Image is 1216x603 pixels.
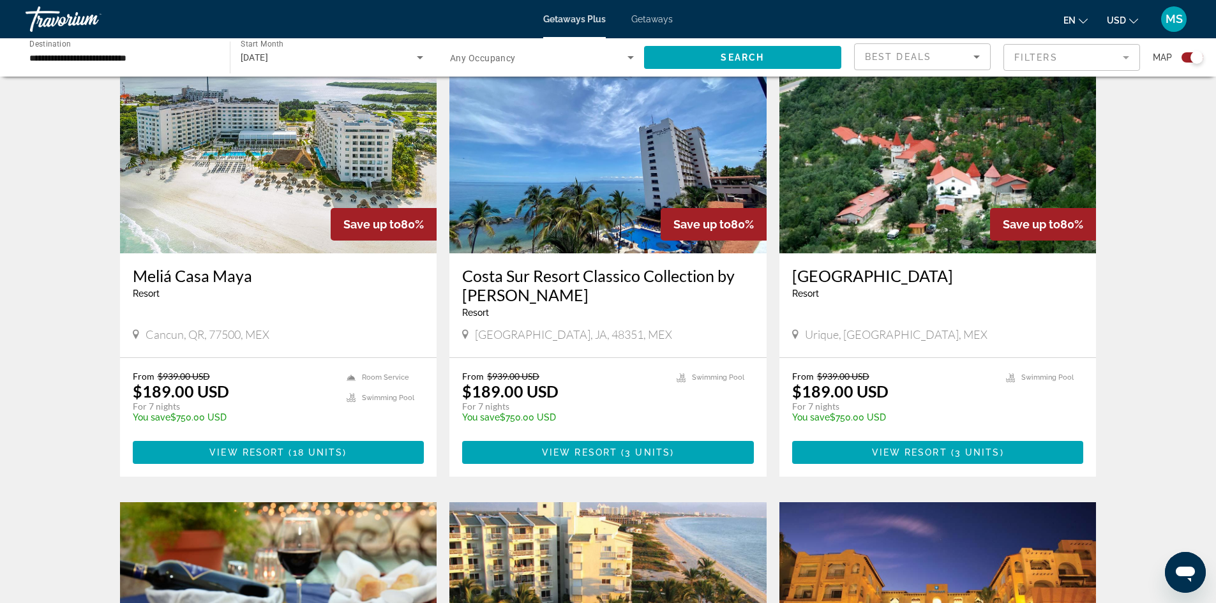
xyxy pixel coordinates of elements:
span: Best Deals [865,52,931,62]
a: Costa Sur Resort Classico Collection by [PERSON_NAME] [462,266,754,304]
span: Destination [29,39,71,48]
span: ( ) [947,447,1004,458]
button: User Menu [1157,6,1190,33]
div: 80% [331,208,437,241]
button: View Resort(18 units) [133,441,424,464]
span: Urique, [GEOGRAPHIC_DATA], MEX [805,327,987,341]
span: Cancun, QR, 77500, MEX [146,327,269,341]
p: $189.00 USD [462,382,559,401]
a: Getaways Plus [543,14,606,24]
a: Travorium [26,3,153,36]
p: For 7 nights [462,401,664,412]
span: Room Service [362,373,409,382]
span: View Resort [872,447,947,458]
span: Swimming Pool [1021,373,1074,382]
a: [GEOGRAPHIC_DATA] [792,266,1084,285]
img: ii_ccm1.jpg [120,49,437,253]
p: $750.00 USD [462,412,664,422]
span: Resort [792,288,819,299]
span: ( ) [617,447,674,458]
iframe: Button to launch messaging window [1165,552,1206,593]
span: Save up to [673,218,731,231]
a: Getaways [631,14,673,24]
button: Change currency [1107,11,1138,29]
span: Resort [133,288,160,299]
p: For 7 nights [133,401,334,412]
span: [GEOGRAPHIC_DATA], JA, 48351, MEX [475,327,672,341]
div: 80% [990,208,1096,241]
span: View Resort [209,447,285,458]
span: You save [792,412,830,422]
span: Resort [462,308,489,318]
span: Save up to [1003,218,1060,231]
span: From [462,371,484,382]
span: Save up to [343,218,401,231]
span: MS [1166,13,1183,26]
span: Search [721,52,764,63]
span: 3 units [955,447,1000,458]
span: [DATE] [241,52,269,63]
span: $939.00 USD [817,371,869,382]
button: View Resort(3 units) [792,441,1084,464]
p: $189.00 USD [792,382,889,401]
span: $939.00 USD [158,371,210,382]
a: Meliá Casa Maya [133,266,424,285]
span: ( ) [285,447,347,458]
button: View Resort(3 units) [462,441,754,464]
mat-select: Sort by [865,49,980,64]
img: ii_hmn1.jpg [779,49,1097,253]
span: From [792,371,814,382]
button: Filter [1003,43,1140,71]
button: Search [644,46,842,69]
span: View Resort [542,447,617,458]
span: Map [1153,48,1172,66]
span: Swimming Pool [362,394,414,402]
button: Change language [1063,11,1088,29]
span: You save [133,412,170,422]
span: Start Month [241,40,283,48]
span: en [1063,15,1076,26]
img: ii_cva1.jpg [449,49,767,253]
span: You save [462,412,500,422]
p: $189.00 USD [133,382,229,401]
span: 3 units [625,447,670,458]
span: $939.00 USD [487,371,539,382]
div: 80% [661,208,767,241]
p: For 7 nights [792,401,994,412]
span: Any Occupancy [450,53,516,63]
span: 18 units [293,447,343,458]
p: $750.00 USD [792,412,994,422]
span: From [133,371,154,382]
p: $750.00 USD [133,412,334,422]
span: USD [1107,15,1126,26]
span: Swimming Pool [692,373,744,382]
